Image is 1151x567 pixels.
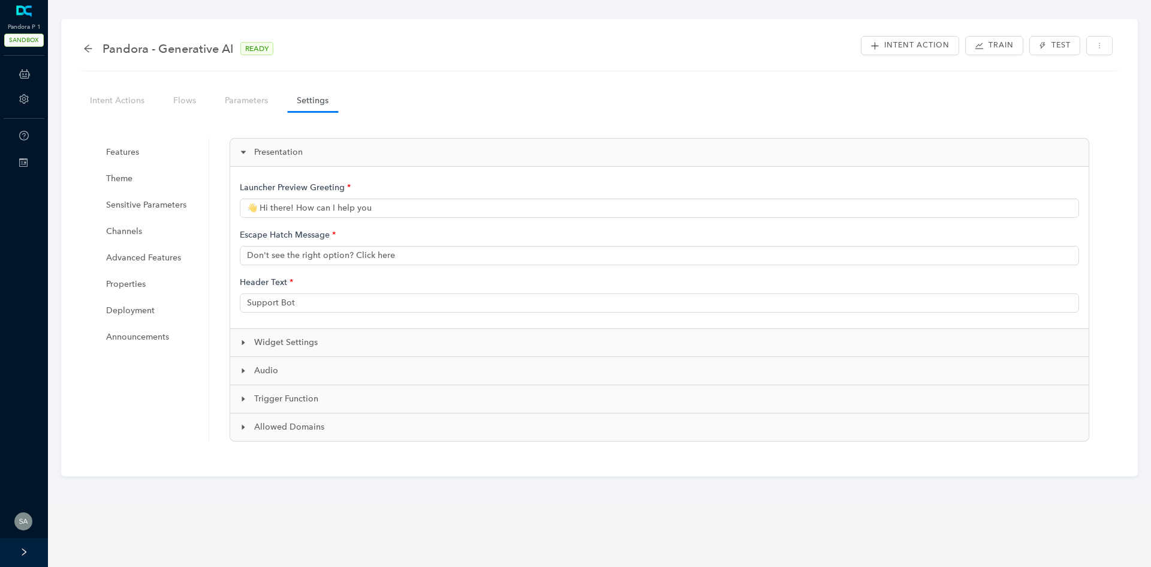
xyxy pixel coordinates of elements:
span: READY [240,42,273,55]
span: Properties [106,272,197,296]
h5: Header Text [240,271,293,293]
button: plusIntent Action [861,36,959,55]
a: Intent Actions [80,89,154,112]
span: Announcements [106,325,197,349]
a: Flows [164,89,206,112]
h5: Escape Hatch Message [240,224,336,246]
span: Deployment [106,299,197,323]
span: caret-right [240,395,247,403]
span: Channels [106,220,197,244]
span: caret-right [240,339,247,346]
button: stock Train [965,36,1023,55]
span: Allowed Domains [254,421,1079,434]
span: plus [870,41,879,50]
span: Presentation [254,146,1079,159]
span: caret-right [240,367,247,374]
span: arrow-left [83,44,93,53]
span: Test [1051,40,1071,51]
div: back [83,44,93,54]
img: e18cde50fa2881538cd20fe818ff2218 [14,512,32,530]
span: caret-right [240,149,247,156]
span: Train [989,40,1014,51]
span: Audio [254,364,1079,377]
span: Sensitive Parameters [106,193,197,217]
span: more [1096,42,1103,49]
span: Widget Settings [254,336,1079,349]
span: Features [106,140,197,164]
span: thunderbolt [1039,42,1046,49]
button: more [1086,36,1113,55]
span: Pandora - Generative AI [103,39,233,58]
span: SANDBOX [4,34,44,47]
span: caret-right [240,424,247,431]
span: Intent Action [884,40,950,51]
a: Settings [287,89,338,112]
span: setting [19,94,29,104]
a: Parameters [215,89,278,112]
span: Trigger Function [254,392,1079,406]
h5: Launcher Preview Greeting [240,176,351,199]
button: thunderboltTest [1029,36,1080,55]
span: Advanced Features [106,246,197,270]
span: Theme [106,167,197,191]
span: question-circle [19,131,29,140]
span: stock [975,41,984,50]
